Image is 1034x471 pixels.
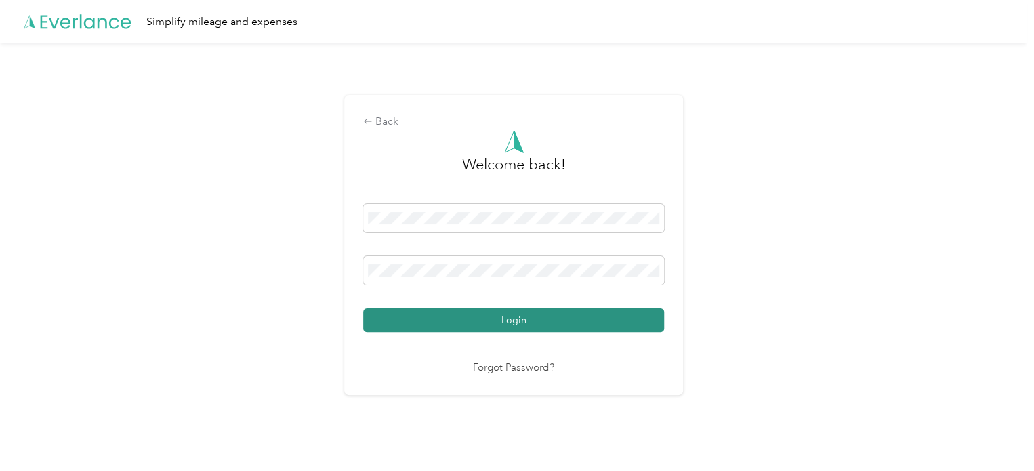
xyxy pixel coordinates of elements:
[146,14,297,30] div: Simplify mileage and expenses
[473,361,554,376] a: Forgot Password?
[363,114,664,130] div: Back
[363,308,664,332] button: Login
[462,153,566,190] h3: greeting
[958,395,1034,471] iframe: Everlance-gr Chat Button Frame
